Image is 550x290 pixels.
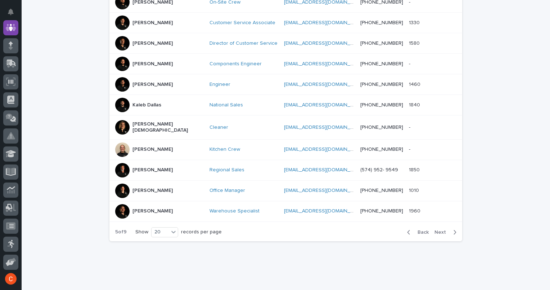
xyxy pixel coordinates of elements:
tr: [PERSON_NAME]Engineer [EMAIL_ADDRESS][DOMAIN_NAME] [PHONE_NUMBER]14601460 [109,74,462,95]
a: [PHONE_NUMBER] [360,102,403,107]
p: 1850 [409,166,421,173]
a: Office Manager [209,188,245,194]
a: [EMAIL_ADDRESS][DOMAIN_NAME] [284,102,365,107]
button: users-avatar [3,271,18,286]
p: - [409,145,412,153]
a: Regional Sales [209,167,244,173]
a: [PHONE_NUMBER] [360,125,403,130]
p: [PERSON_NAME] [132,167,173,173]
a: [PHONE_NUMBER] [360,20,403,25]
p: Show [135,229,148,235]
a: [EMAIL_ADDRESS][DOMAIN_NAME] [284,82,365,87]
a: [EMAIL_ADDRESS][DOMAIN_NAME] [284,188,365,193]
tr: [PERSON_NAME]Kitchen Crew [EMAIL_ADDRESS][DOMAIN_NAME] [PHONE_NUMBER]-- [109,139,462,160]
tr: [PERSON_NAME]Components Engineer [EMAIL_ADDRESS][DOMAIN_NAME] [PHONE_NUMBER]-- [109,54,462,74]
a: National Sales [209,102,243,108]
a: [EMAIL_ADDRESS][DOMAIN_NAME] [284,61,365,66]
p: 1330 [409,18,421,26]
a: [PHONE_NUMBER] [360,41,403,46]
p: [PERSON_NAME] [132,146,173,153]
p: 1010 [409,186,420,194]
a: Cleaner [209,124,228,131]
tr: [PERSON_NAME][DEMOGRAPHIC_DATA]Cleaner [EMAIL_ADDRESS][DOMAIN_NAME] [PHONE_NUMBER]-- [109,115,462,140]
p: 5 of 9 [109,223,132,241]
a: [PHONE_NUMBER] [360,82,403,87]
tr: [PERSON_NAME]Director of Customer Service [EMAIL_ADDRESS][DOMAIN_NAME] [PHONE_NUMBER]15801580 [109,33,462,54]
p: 1840 [409,101,421,108]
a: Customer Service Associate [209,20,275,26]
a: Warehouse Specialist [209,208,260,214]
p: [PERSON_NAME] [132,208,173,214]
a: Components Engineer [209,61,262,67]
tr: Kaleb DallasNational Sales [EMAIL_ADDRESS][DOMAIN_NAME] [PHONE_NUMBER]18401840 [109,95,462,115]
div: Notifications [9,9,18,20]
p: [PERSON_NAME] [132,40,173,47]
p: [PERSON_NAME] [132,82,173,88]
a: Kitchen Crew [209,146,240,153]
p: 1960 [409,207,422,214]
p: - [409,123,412,131]
a: [PHONE_NUMBER] [360,188,403,193]
a: [EMAIL_ADDRESS][DOMAIN_NAME] [284,208,365,214]
p: [PERSON_NAME] [132,20,173,26]
tr: [PERSON_NAME]Office Manager [EMAIL_ADDRESS][DOMAIN_NAME] [PHONE_NUMBER]10101010 [109,180,462,201]
span: Back [413,230,429,235]
a: [PHONE_NUMBER] [360,208,403,214]
a: [EMAIL_ADDRESS][DOMAIN_NAME] [284,167,365,172]
tr: [PERSON_NAME]Customer Service Associate [EMAIL_ADDRESS][DOMAIN_NAME] [PHONE_NUMBER]13301330 [109,13,462,33]
p: - [409,60,412,67]
tr: [PERSON_NAME]Regional Sales [EMAIL_ADDRESS][DOMAIN_NAME] (574) 952- 954918501850 [109,160,462,180]
a: (574) 952- 9549 [360,167,398,172]
p: 1580 [409,39,421,47]
p: [PERSON_NAME][DEMOGRAPHIC_DATA] [132,121,204,133]
span: Next [434,230,450,235]
button: Notifications [3,4,18,19]
a: [EMAIL_ADDRESS][DOMAIN_NAME] [284,147,365,152]
p: [PERSON_NAME] [132,188,173,194]
a: Director of Customer Service [209,40,278,47]
p: [PERSON_NAME] [132,61,173,67]
a: [PHONE_NUMBER] [360,61,403,66]
tr: [PERSON_NAME]Warehouse Specialist [EMAIL_ADDRESS][DOMAIN_NAME] [PHONE_NUMBER]19601960 [109,201,462,221]
p: 1460 [409,80,422,88]
button: Next [432,229,462,236]
a: [EMAIL_ADDRESS][DOMAIN_NAME] [284,125,365,130]
div: 20 [152,228,169,236]
a: [PHONE_NUMBER] [360,147,403,152]
a: [EMAIL_ADDRESS][DOMAIN_NAME] [284,20,365,25]
p: records per page [181,229,222,235]
a: [EMAIL_ADDRESS][DOMAIN_NAME] [284,41,365,46]
a: Engineer [209,82,230,88]
p: Kaleb Dallas [132,102,161,108]
button: Back [401,229,432,236]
